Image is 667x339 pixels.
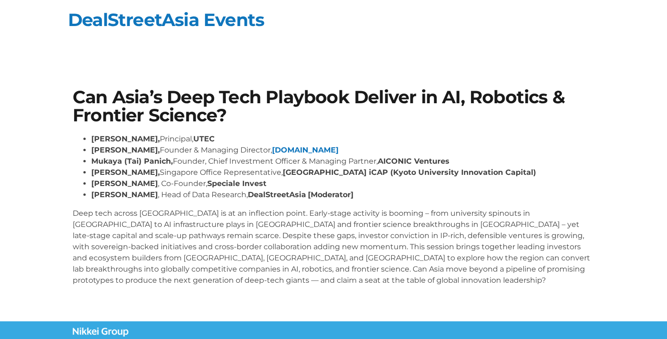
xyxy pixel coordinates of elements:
[91,157,173,166] strong: Mukaya (Tai) Panich,
[91,156,594,167] li: Founder, Chief Investment Officer & Managing Partner,
[91,133,594,145] li: Principal,
[91,179,158,188] strong: [PERSON_NAME]
[73,327,129,337] img: Nikkei Group
[308,190,354,199] strong: [Moderator]
[73,88,594,124] h1: Can Asia’s Deep Tech Playbook Deliver in AI, Robotics & Frontier Science?
[248,190,306,199] strong: DealStreetAsia
[272,146,339,154] a: [DOMAIN_NAME]
[207,179,266,188] strong: Speciale Invest
[68,9,264,31] a: DealStreetAsia Events
[283,168,536,177] strong: [GEOGRAPHIC_DATA] iCAP (Kyoto University Innovation Capital)
[91,168,160,177] strong: [PERSON_NAME],
[91,146,160,154] strong: [PERSON_NAME],
[378,157,449,166] strong: AICONIC Ventures
[91,190,158,199] strong: [PERSON_NAME]
[91,189,594,200] li: , Head of Data Research,
[193,134,215,143] strong: UTEC
[91,178,594,189] li: , Co-Founder,
[91,134,160,143] strong: [PERSON_NAME],
[91,167,594,178] li: Singapore Office Representative,
[91,145,594,156] li: Founder & Managing Director,
[73,208,594,286] p: Deep tech across [GEOGRAPHIC_DATA] is at an inflection point. Early-stage activity is booming – f...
